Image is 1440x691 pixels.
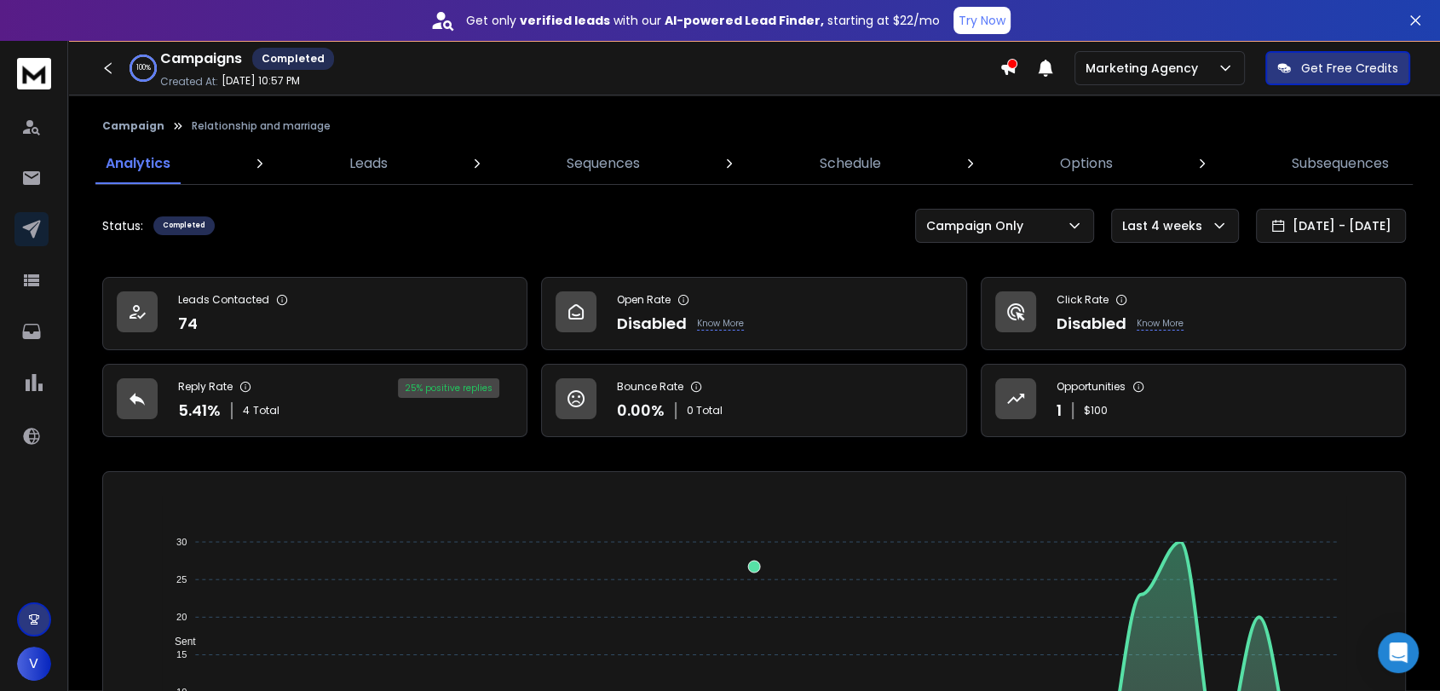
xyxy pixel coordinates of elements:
p: Open Rate [617,293,671,307]
h1: Campaigns [160,49,242,69]
img: logo [17,58,51,89]
tspan: 20 [176,612,187,622]
p: Status: [102,217,143,234]
p: Try Now [959,12,1005,29]
p: Get Free Credits [1301,60,1398,77]
p: Marketing Agency [1086,60,1205,77]
p: Created At: [160,75,218,89]
div: Open Intercom Messenger [1378,632,1419,673]
p: 0.00 % [617,399,665,423]
p: Opportunities [1057,380,1126,394]
a: Sequences [556,143,650,184]
a: Leads Contacted74 [102,277,527,350]
p: Bounce Rate [617,380,683,394]
div: Completed [153,216,215,235]
div: Completed [252,48,334,70]
p: Click Rate [1057,293,1109,307]
span: Sent [162,636,196,648]
p: 1 [1057,399,1062,423]
p: Analytics [106,153,170,174]
p: Last 4 weeks [1122,217,1209,234]
button: Try Now [953,7,1011,34]
tspan: 25 [176,574,187,584]
a: Reply Rate5.41%4Total25% positive replies [102,364,527,437]
a: Leads [339,143,398,184]
p: $ 100 [1084,404,1108,417]
strong: verified leads [520,12,610,29]
p: 74 [178,312,198,336]
a: Schedule [809,143,891,184]
p: Get only with our starting at $22/mo [466,12,940,29]
a: Analytics [95,143,181,184]
p: Schedule [820,153,881,174]
span: 4 [243,404,250,417]
a: Click RateDisabledKnow More [981,277,1406,350]
p: Subsequences [1292,153,1389,174]
button: Campaign [102,119,164,133]
p: Disabled [617,312,687,336]
span: Total [253,404,279,417]
a: Options [1050,143,1123,184]
button: Get Free Credits [1265,51,1410,85]
strong: AI-powered Lead Finder, [665,12,824,29]
p: Relationship and marriage [192,119,331,133]
a: Bounce Rate0.00%0 Total [541,364,966,437]
p: Know More [697,317,744,331]
p: Reply Rate [178,380,233,394]
a: Open RateDisabledKnow More [541,277,966,350]
p: Campaign Only [926,217,1030,234]
p: 0 Total [687,404,723,417]
tspan: 15 [176,649,187,659]
p: 5.41 % [178,399,221,423]
p: Leads [349,153,388,174]
button: V [17,647,51,681]
button: [DATE] - [DATE] [1256,209,1406,243]
p: 100 % [136,63,151,73]
div: 25 % positive replies [398,378,499,398]
a: Opportunities1$100 [981,364,1406,437]
a: Subsequences [1282,143,1399,184]
p: Disabled [1057,312,1126,336]
p: [DATE] 10:57 PM [222,74,300,88]
p: Leads Contacted [178,293,269,307]
p: Options [1060,153,1113,174]
p: Know More [1137,317,1184,331]
tspan: 30 [176,537,187,547]
p: Sequences [567,153,640,174]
